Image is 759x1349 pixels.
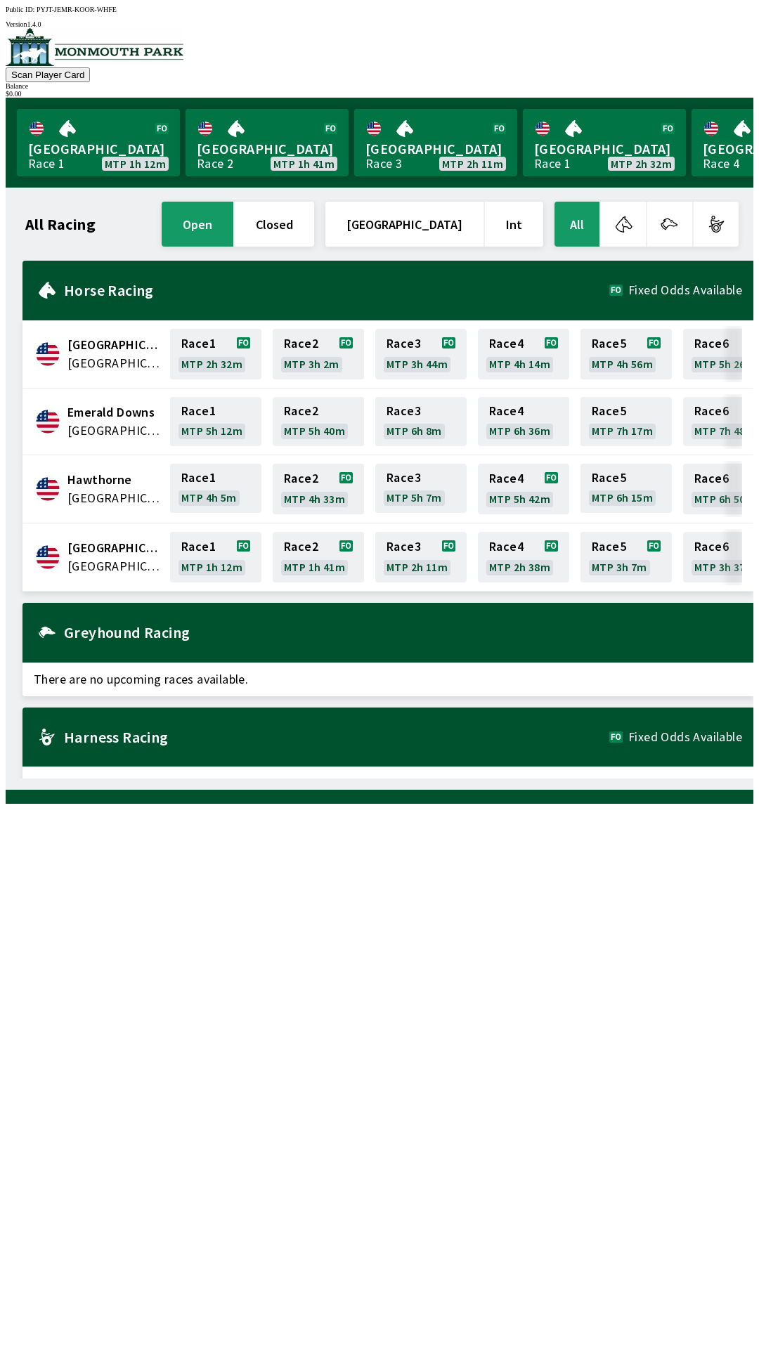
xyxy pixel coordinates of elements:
[6,67,90,82] button: Scan Player Card
[67,422,162,440] span: United States
[489,473,524,484] span: Race 4
[489,493,550,504] span: MTP 5h 42m
[387,358,448,370] span: MTP 3h 44m
[170,329,261,379] a: Race1MTP 2h 32m
[478,532,569,582] a: Race4MTP 2h 38m
[181,338,216,349] span: Race 1
[67,489,162,507] span: United States
[181,561,242,573] span: MTP 1h 12m
[273,397,364,446] a: Race2MTP 5h 40m
[22,663,753,696] span: There are no upcoming races available.
[181,541,216,552] span: Race 1
[67,557,162,575] span: United States
[534,158,571,169] div: Race 1
[592,338,626,349] span: Race 5
[235,202,314,247] button: closed
[197,158,233,169] div: Race 2
[580,329,672,379] a: Race5MTP 4h 56m
[6,82,753,90] div: Balance
[6,6,753,13] div: Public ID:
[628,285,742,296] span: Fixed Odds Available
[365,140,506,158] span: [GEOGRAPHIC_DATA]
[365,158,402,169] div: Race 3
[592,541,626,552] span: Race 5
[694,358,755,370] span: MTP 5h 26m
[181,405,216,417] span: Race 1
[489,358,550,370] span: MTP 4h 14m
[580,397,672,446] a: Race5MTP 7h 17m
[22,767,753,800] span: There are no upcoming races available.
[354,109,517,176] a: [GEOGRAPHIC_DATA]Race 3MTP 2h 11m
[105,158,166,169] span: MTP 1h 12m
[489,405,524,417] span: Race 4
[611,158,672,169] span: MTP 2h 32m
[197,140,337,158] span: [GEOGRAPHIC_DATA]
[387,405,421,417] span: Race 3
[478,329,569,379] a: Race4MTP 4h 14m
[67,471,162,489] span: Hawthorne
[284,425,345,436] span: MTP 5h 40m
[387,561,448,573] span: MTP 2h 11m
[64,285,609,296] h2: Horse Racing
[580,464,672,514] a: Race5MTP 6h 15m
[170,464,261,514] a: Race1MTP 4h 5m
[67,403,162,422] span: Emerald Downs
[67,354,162,372] span: United States
[592,472,626,483] span: Race 5
[181,472,216,483] span: Race 1
[387,492,442,503] span: MTP 5h 7m
[181,425,242,436] span: MTP 5h 12m
[284,338,318,349] span: Race 2
[489,338,524,349] span: Race 4
[28,140,169,158] span: [GEOGRAPHIC_DATA]
[694,561,755,573] span: MTP 3h 37m
[387,425,442,436] span: MTP 6h 8m
[523,109,686,176] a: [GEOGRAPHIC_DATA]Race 1MTP 2h 32m
[694,493,755,504] span: MTP 6h 50m
[162,202,233,247] button: open
[273,464,364,514] a: Race2MTP 4h 33m
[387,472,421,483] span: Race 3
[489,541,524,552] span: Race 4
[64,731,609,743] h2: Harness Racing
[181,492,237,503] span: MTP 4h 5m
[67,336,162,354] span: Canterbury Park
[580,532,672,582] a: Race5MTP 3h 7m
[592,358,653,370] span: MTP 4h 56m
[25,219,96,230] h1: All Racing
[485,202,543,247] button: Int
[325,202,484,247] button: [GEOGRAPHIC_DATA]
[273,329,364,379] a: Race2MTP 3h 2m
[554,202,599,247] button: All
[181,358,242,370] span: MTP 2h 32m
[694,338,729,349] span: Race 6
[592,561,647,573] span: MTP 3h 7m
[67,539,162,557] span: Monmouth Park
[592,405,626,417] span: Race 5
[37,6,117,13] span: PYJT-JEMR-KOOR-WHFE
[703,158,739,169] div: Race 4
[284,405,318,417] span: Race 2
[170,397,261,446] a: Race1MTP 5h 12m
[694,425,755,436] span: MTP 7h 48m
[6,28,183,66] img: venue logo
[284,561,345,573] span: MTP 1h 41m
[478,397,569,446] a: Race4MTP 6h 36m
[694,473,729,484] span: Race 6
[628,731,742,743] span: Fixed Odds Available
[534,140,675,158] span: [GEOGRAPHIC_DATA]
[694,405,729,417] span: Race 6
[284,358,339,370] span: MTP 3h 2m
[64,627,742,638] h2: Greyhound Racing
[375,464,467,514] a: Race3MTP 5h 7m
[284,473,318,484] span: Race 2
[442,158,503,169] span: MTP 2h 11m
[6,20,753,28] div: Version 1.4.0
[592,492,653,503] span: MTP 6h 15m
[170,532,261,582] a: Race1MTP 1h 12m
[284,541,318,552] span: Race 2
[375,397,467,446] a: Race3MTP 6h 8m
[694,541,729,552] span: Race 6
[6,90,753,98] div: $ 0.00
[186,109,349,176] a: [GEOGRAPHIC_DATA]Race 2MTP 1h 41m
